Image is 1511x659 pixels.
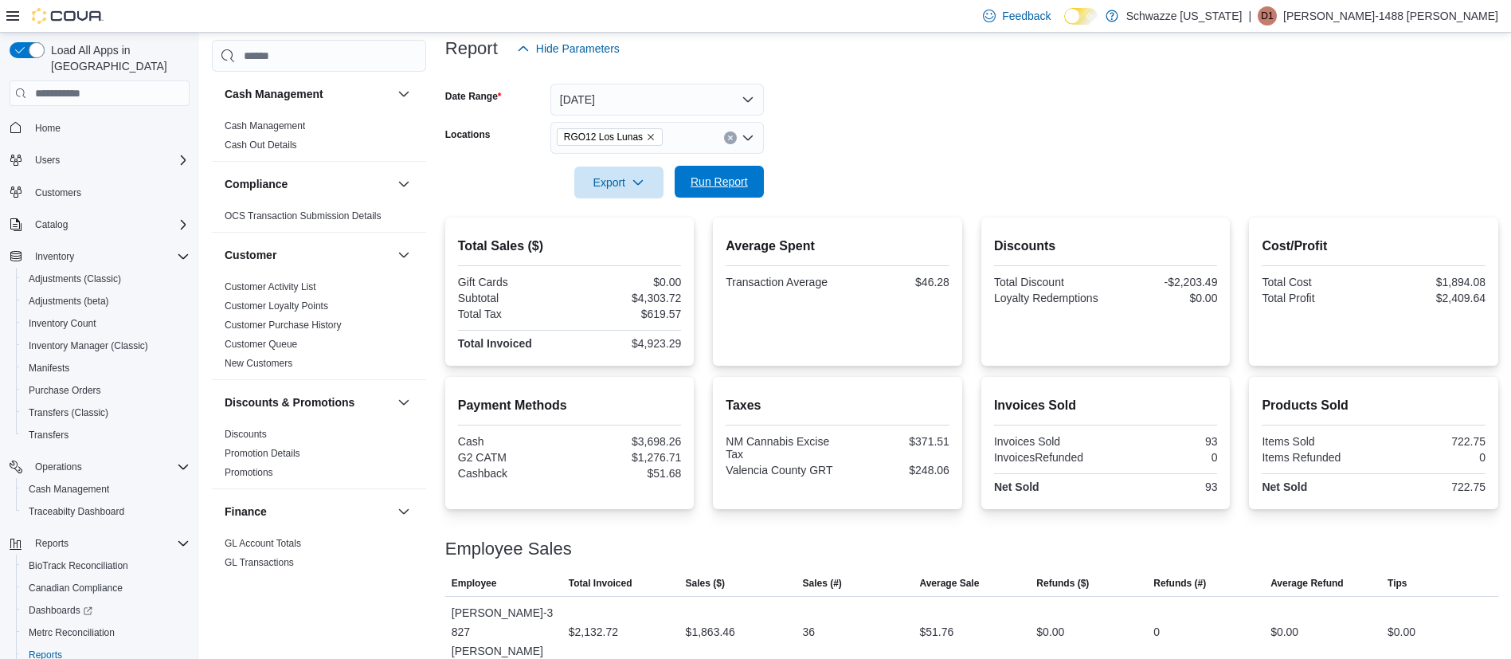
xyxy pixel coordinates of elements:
div: $248.06 [841,464,949,477]
span: Traceabilty Dashboard [29,505,124,518]
a: Promotion Details [225,448,300,459]
span: Manifests [22,359,190,378]
input: Dark Mode [1064,8,1098,25]
h2: Discounts [994,237,1218,256]
button: Cash Management [16,478,196,500]
div: Total Cost [1262,276,1370,288]
div: $1,276.71 [573,451,681,464]
span: Catalog [29,215,190,234]
span: Load All Apps in [GEOGRAPHIC_DATA] [45,42,190,74]
div: 722.75 [1377,435,1486,448]
span: Canadian Compliance [22,579,190,598]
div: $4,923.29 [573,337,681,350]
div: $0.00 [573,276,681,288]
button: Users [3,149,196,171]
a: Metrc Reconciliation [22,623,121,642]
span: RGO12 Los Lunas [557,128,663,146]
div: Cash [458,435,566,448]
span: Purchase Orders [29,384,101,397]
span: Sales ($) [686,577,725,590]
button: Catalog [29,215,74,234]
div: $0.00 [1036,622,1064,641]
div: Cashback [458,467,566,480]
div: $2,409.64 [1377,292,1486,304]
span: Users [29,151,190,170]
div: $51.76 [919,622,953,641]
button: Customer [225,247,391,263]
span: Transfers (Classic) [29,406,108,419]
span: Purchase Orders [22,381,190,400]
h2: Average Spent [726,237,949,256]
div: Items Sold [1262,435,1370,448]
label: Date Range [445,90,502,103]
span: Inventory Manager (Classic) [29,339,148,352]
div: $4,303.72 [573,292,681,304]
span: GL Transactions [225,556,294,569]
h3: Employee Sales [445,539,572,559]
h3: Finance [225,504,267,520]
button: Compliance [394,175,413,194]
button: Traceabilty Dashboard [16,500,196,523]
div: Finance [212,534,426,579]
span: Run Report [691,174,748,190]
h2: Total Sales ($) [458,237,682,256]
h3: Discounts & Promotions [225,394,354,410]
button: Finance [225,504,391,520]
a: Dashboards [22,601,99,620]
div: Transaction Average [726,276,834,288]
div: NM Cannabis Excise Tax [726,435,834,461]
div: 93 [1109,435,1217,448]
a: BioTrack Reconciliation [22,556,135,575]
button: Canadian Compliance [16,577,196,599]
button: Discounts & Promotions [225,394,391,410]
a: Promotions [225,467,273,478]
span: RGO12 Los Lunas [564,129,643,145]
h2: Taxes [726,396,949,415]
button: Inventory [29,247,80,266]
strong: Total Invoiced [458,337,532,350]
h3: Compliance [225,176,288,192]
a: Customers [29,183,88,202]
span: Home [35,122,61,135]
div: $46.28 [841,276,949,288]
button: Manifests [16,357,196,379]
span: Cash Management [29,483,109,496]
div: Invoices Sold [994,435,1102,448]
span: Export [584,167,654,198]
a: Discounts [225,429,267,440]
button: Export [574,167,664,198]
span: Inventory Count [22,314,190,333]
span: Manifests [29,362,69,375]
span: Traceabilty Dashboard [22,502,190,521]
span: GL Account Totals [225,537,301,550]
span: Metrc Reconciliation [29,626,115,639]
span: Promotions [225,466,273,479]
span: Adjustments (beta) [29,295,109,308]
div: Items Refunded [1262,451,1370,464]
p: Schwazze [US_STATE] [1126,6,1243,25]
a: Customer Loyalty Points [225,300,328,312]
div: Discounts & Promotions [212,425,426,488]
a: Customer Queue [225,339,297,350]
button: Operations [29,457,88,477]
div: 722.75 [1377,481,1486,493]
div: G2 CATM [458,451,566,464]
a: Customer Purchase History [225,320,342,331]
a: GL Transactions [225,557,294,568]
button: Hide Parameters [511,33,626,65]
button: Customers [3,181,196,204]
span: Metrc Reconciliation [22,623,190,642]
span: Cash Management [225,120,305,132]
span: Hide Parameters [536,41,620,57]
div: $1,863.46 [686,622,735,641]
div: Customer [212,277,426,379]
div: Subtotal [458,292,566,304]
span: Feedback [1002,8,1051,24]
p: | [1248,6,1251,25]
button: Purchase Orders [16,379,196,402]
span: Customer Queue [225,338,297,351]
button: Compliance [225,176,391,192]
span: Inventory [29,247,190,266]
